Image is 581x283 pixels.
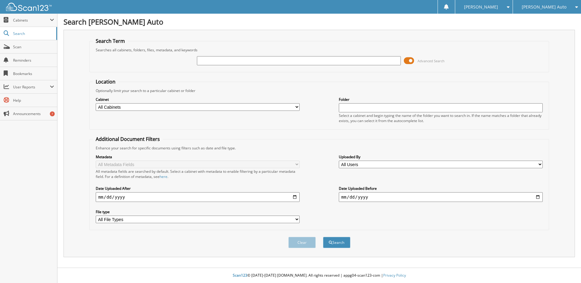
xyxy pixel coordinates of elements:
[96,209,300,214] label: File type
[93,88,546,93] div: Optionally limit your search to a particular cabinet or folder
[93,78,119,85] legend: Location
[6,3,52,11] img: scan123-logo-white.svg
[13,31,53,36] span: Search
[233,273,247,278] span: Scan123
[96,192,300,202] input: start
[339,97,543,102] label: Folder
[96,154,300,159] label: Metadata
[93,38,128,44] legend: Search Term
[339,192,543,202] input: end
[13,71,54,76] span: Bookmarks
[93,136,163,142] legend: Additional Document Filters
[13,44,54,49] span: Scan
[288,237,316,248] button: Clear
[13,98,54,103] span: Help
[96,186,300,191] label: Date Uploaded After
[339,186,543,191] label: Date Uploaded Before
[551,254,581,283] iframe: Chat Widget
[50,111,55,116] div: 7
[522,5,566,9] span: [PERSON_NAME] Auto
[96,169,300,179] div: All metadata fields are searched by default. Select a cabinet with metadata to enable filtering b...
[339,154,543,159] label: Uploaded By
[13,84,50,90] span: User Reports
[339,113,543,123] div: Select a cabinet and begin typing the name of the folder you want to search in. If the name match...
[57,268,581,283] div: © [DATE]-[DATE] [DOMAIN_NAME]. All rights reserved | appg04-scan123-com |
[383,273,406,278] a: Privacy Policy
[323,237,350,248] button: Search
[13,111,54,116] span: Announcements
[96,97,300,102] label: Cabinet
[160,174,167,179] a: here
[13,58,54,63] span: Reminders
[64,17,575,27] h1: Search [PERSON_NAME] Auto
[13,18,50,23] span: Cabinets
[418,59,445,63] span: Advanced Search
[93,47,546,53] div: Searches all cabinets, folders, files, metadata, and keywords
[464,5,498,9] span: [PERSON_NAME]
[93,145,546,151] div: Enhance your search for specific documents using filters such as date and file type.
